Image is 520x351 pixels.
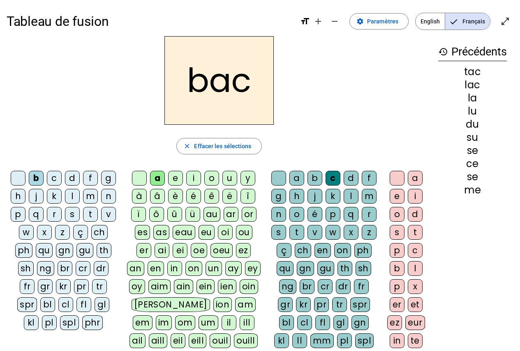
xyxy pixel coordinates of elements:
[240,279,259,294] div: oin
[289,189,304,204] div: h
[183,142,191,150] mat-icon: close
[408,207,423,222] div: d
[333,315,348,330] div: gl
[36,243,53,258] div: qu
[438,106,507,116] div: lu
[326,13,343,30] button: Diminuer la taille de la police
[133,315,153,330] div: em
[390,333,404,348] div: in
[37,225,52,240] div: x
[438,93,507,103] div: la
[271,225,286,240] div: s
[438,43,507,61] h3: Précédents
[497,13,513,30] button: Entrer en plein écran
[148,279,171,294] div: aim
[314,297,329,312] div: pr
[367,16,398,26] span: Paramètres
[336,279,351,294] div: dr
[438,185,507,195] div: me
[185,261,202,276] div: on
[356,18,364,25] mat-icon: settings
[390,261,404,276] div: b
[15,243,32,258] div: ph
[326,225,340,240] div: w
[390,207,404,222] div: o
[334,243,351,258] div: on
[445,13,490,30] span: Français
[289,171,304,186] div: a
[132,189,147,204] div: à
[438,67,507,77] div: tac
[83,171,98,186] div: f
[415,13,490,30] mat-button-toggle-group: Language selection
[344,225,358,240] div: x
[318,279,333,294] div: cr
[330,16,340,26] mat-icon: remove
[225,261,242,276] div: ay
[204,189,219,204] div: ê
[29,207,44,222] div: q
[438,47,448,57] mat-icon: history
[218,225,233,240] div: oi
[277,243,291,258] div: ç
[300,16,310,26] mat-icon: format_size
[171,333,186,348] div: eil
[307,225,322,240] div: v
[390,225,404,240] div: s
[150,171,165,186] div: a
[65,189,80,204] div: l
[42,315,57,330] div: pl
[332,297,347,312] div: tr
[279,279,296,294] div: ng
[76,243,93,258] div: gu
[95,297,109,312] div: gl
[213,297,232,312] div: ion
[47,171,62,186] div: c
[344,171,358,186] div: d
[176,138,261,154] button: Effacer les sélections
[297,315,312,330] div: cl
[101,207,116,222] div: v
[58,297,73,312] div: cl
[47,207,62,222] div: r
[76,297,91,312] div: fl
[245,261,261,276] div: ey
[82,315,103,330] div: phr
[337,261,352,276] div: th
[289,225,304,240] div: t
[101,171,116,186] div: g
[7,8,294,34] h1: Tableau de fusion
[167,207,182,222] div: û
[38,279,53,294] div: gr
[131,207,146,222] div: ï
[390,243,404,258] div: p
[196,279,215,294] div: ein
[218,279,236,294] div: ien
[438,172,507,182] div: se
[135,225,150,240] div: es
[405,315,425,330] div: eur
[210,333,231,348] div: ouil
[408,171,423,186] div: a
[279,315,294,330] div: bl
[206,261,222,276] div: un
[186,189,201,204] div: é
[40,297,55,312] div: bl
[174,279,193,294] div: ain
[271,207,286,222] div: n
[58,261,72,276] div: br
[310,333,334,348] div: mm
[314,243,331,258] div: en
[194,141,251,151] span: Effacer les sélections
[271,189,286,204] div: g
[204,171,219,186] div: o
[20,279,35,294] div: fr
[173,243,187,258] div: ei
[149,333,167,348] div: aill
[127,261,144,276] div: an
[149,207,164,222] div: ô
[168,189,183,204] div: è
[296,297,311,312] div: kr
[24,315,39,330] div: kl
[94,261,109,276] div: dr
